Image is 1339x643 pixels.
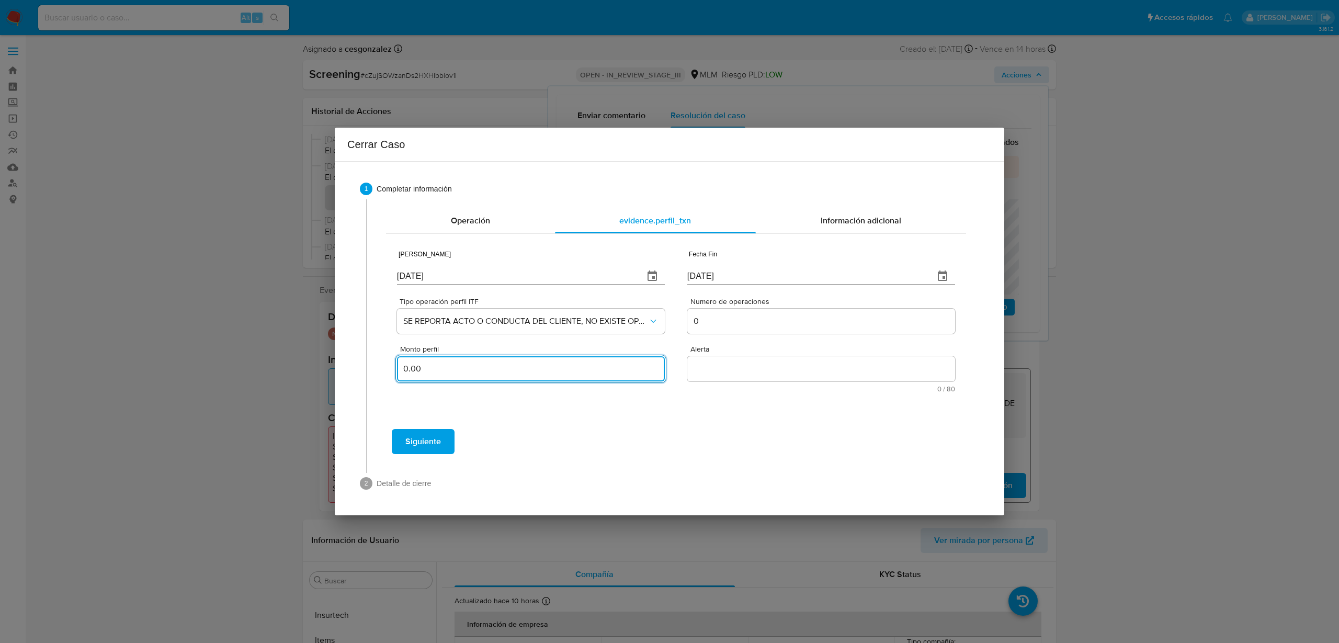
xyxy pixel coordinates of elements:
[405,430,441,453] span: Siguiente
[365,480,368,487] text: 2
[377,478,979,489] span: Detalle de cierre
[690,386,955,392] span: Máximo 80 caracteres
[377,184,979,194] span: Completar información
[386,208,966,233] div: complementary-information
[400,298,667,305] span: Tipo operación perfil ITF
[619,215,691,227] span: evidence.perfil_txn
[392,429,455,454] button: Siguiente
[690,345,958,353] span: Alerta
[347,136,992,153] h2: Cerrar Caso
[400,345,668,353] span: Monto perfil
[365,185,368,193] text: 1
[403,316,648,326] span: SE REPORTA ACTO O CONDUCTA DEL CLIENTE, NO EXISTE OPERACION RELACIONADA A REPORTAR
[451,215,490,227] span: Operación
[821,215,901,227] span: Información adicional
[687,251,717,257] label: Fecha Fin
[690,298,958,306] span: Numero de operaciones
[397,251,451,257] label: [PERSON_NAME]
[397,309,665,334] button: SE REPORTA ACTO O CONDUCTA DEL CLIENTE, NO EXISTE OPERACION RELACIONADA A REPORTAR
